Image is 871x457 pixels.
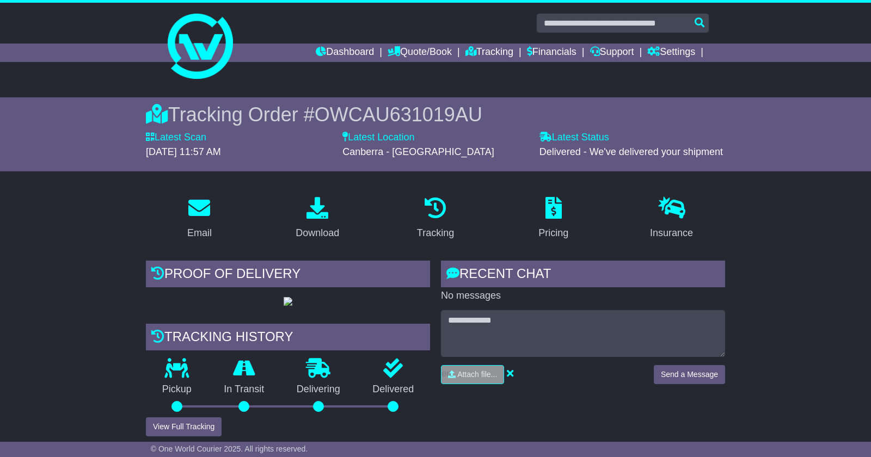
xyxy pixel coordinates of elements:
a: Support [590,44,634,62]
span: [DATE] 11:57 AM [146,146,221,157]
a: Insurance [643,193,700,244]
a: Financials [527,44,576,62]
span: OWCAU631019AU [315,103,482,126]
span: Delivered - We've delivered your shipment [539,146,723,157]
span: Canberra - [GEOGRAPHIC_DATA] [342,146,494,157]
p: Pickup [146,384,208,396]
p: In Transit [208,384,281,396]
div: Tracking [417,226,454,240]
a: Settings [647,44,695,62]
button: Send a Message [654,365,725,384]
div: Proof of Delivery [146,261,430,290]
a: Quote/Book [388,44,452,62]
div: Tracking Order # [146,103,725,126]
a: Email [180,193,219,244]
div: RECENT CHAT [441,261,725,290]
a: Tracking [465,44,513,62]
div: Tracking history [146,324,430,353]
div: Download [296,226,339,240]
button: View Full Tracking [146,417,222,436]
label: Latest Status [539,132,609,144]
a: Tracking [410,193,461,244]
div: Pricing [538,226,568,240]
p: No messages [441,290,725,302]
label: Latest Scan [146,132,206,144]
span: © One World Courier 2025. All rights reserved. [151,444,308,453]
img: GetPodImage [284,297,292,306]
a: Dashboard [316,44,374,62]
p: Delivering [280,384,357,396]
a: Download [289,193,346,244]
a: Pricing [531,193,575,244]
div: Email [187,226,212,240]
label: Latest Location [342,132,414,144]
p: Delivered [357,384,431,396]
div: Insurance [650,226,693,240]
